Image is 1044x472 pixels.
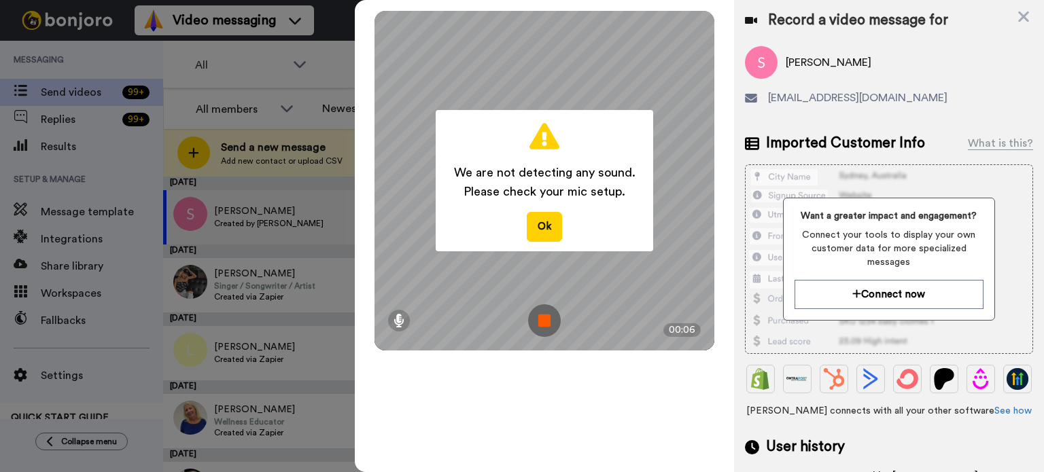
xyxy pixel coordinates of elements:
div: Domain: [DOMAIN_NAME] [35,35,150,46]
img: tab_keywords_by_traffic_grey.svg [135,79,146,90]
a: See how [994,406,1032,416]
span: We are not detecting any sound. [454,163,636,182]
img: ConvertKit [897,368,918,390]
button: Connect now [795,280,984,309]
span: [EMAIL_ADDRESS][DOMAIN_NAME] [768,90,947,106]
img: ic_record_stop.svg [528,304,561,337]
img: Patreon [933,368,955,390]
img: GoHighLevel [1007,368,1028,390]
img: Drip [970,368,992,390]
div: Domain Overview [52,80,122,89]
div: What is this? [968,135,1033,151]
img: Hubspot [823,368,845,390]
div: v 4.0.25 [38,22,67,33]
div: 00:06 [663,323,701,337]
span: [PERSON_NAME] connects with all your other software [745,404,1033,418]
img: website_grey.svg [22,35,33,46]
img: ActiveCampaign [860,368,882,390]
span: Connect your tools to display your own customer data for more specialized messages [795,228,984,269]
button: Ok [527,212,562,241]
span: Please check your mic setup. [454,182,636,201]
span: User history [766,437,845,457]
img: logo_orange.svg [22,22,33,33]
img: Shopify [750,368,771,390]
img: tab_domain_overview_orange.svg [37,79,48,90]
div: Keywords by Traffic [150,80,229,89]
span: Imported Customer Info [766,133,925,153]
img: Ontraport [786,368,808,390]
span: Want a greater impact and engagement? [795,209,984,223]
